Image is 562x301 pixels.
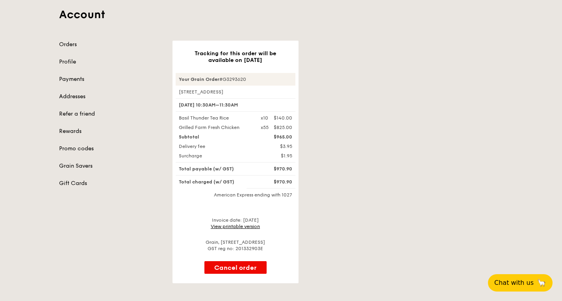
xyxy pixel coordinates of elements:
[261,115,268,121] div: x10
[256,166,297,172] div: $970.90
[59,145,163,153] a: Promo codes
[537,278,546,288] span: 🦙
[176,239,295,252] div: Grain, [STREET_ADDRESS] GST reg no: 201332903E
[179,166,234,172] span: Total payable (w/ GST)
[256,143,297,150] div: $3.95
[174,124,256,131] div: Grilled Farm Fresh Chicken
[256,134,297,140] div: $965.00
[59,75,163,83] a: Payments
[256,153,297,159] div: $1.95
[59,58,163,66] a: Profile
[59,127,163,135] a: Rewards
[59,93,163,101] a: Addresses
[176,89,295,95] div: [STREET_ADDRESS]
[59,110,163,118] a: Refer a friend
[204,261,267,274] button: Cancel order
[59,41,163,49] a: Orders
[261,124,269,131] div: x55
[274,115,292,121] div: $140.00
[274,124,292,131] div: $825.00
[59,7,503,22] h1: Account
[59,162,163,170] a: Grain Savers
[174,115,256,121] div: Basil Thunder Tea Rice
[174,153,256,159] div: Surcharge
[174,143,256,150] div: Delivery fee
[488,274,553,292] button: Chat with us🦙
[176,73,295,86] div: #G3293620
[211,224,260,229] a: View printable version
[179,77,219,82] strong: Your Grain Order
[59,179,163,187] a: Gift Cards
[176,217,295,230] div: Invoice date: [DATE]
[185,50,286,64] h3: Tracking for this order will be available on [DATE]
[176,98,295,112] div: [DATE] 10:30AM–11:30AM
[494,278,534,288] span: Chat with us
[174,179,256,185] div: Total charged (w/ GST)
[174,134,256,140] div: Subtotal
[176,192,295,198] div: American Express ending with 1027
[256,179,297,185] div: $970.90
